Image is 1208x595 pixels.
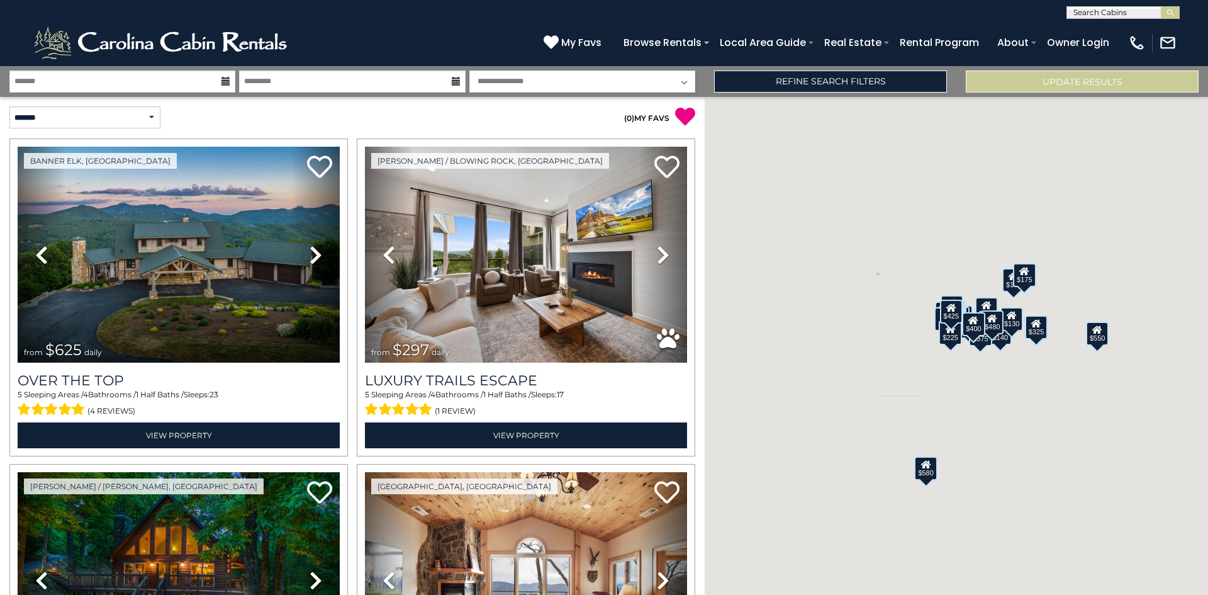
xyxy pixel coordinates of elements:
[31,24,293,62] img: White-1-2.png
[18,372,340,389] a: Over The Top
[87,403,135,419] span: (4 reviews)
[432,348,449,357] span: daily
[624,113,634,123] span: ( )
[940,299,963,323] div: $425
[371,479,557,494] a: [GEOGRAPHIC_DATA], [GEOGRAPHIC_DATA]
[18,390,22,399] span: 5
[975,297,998,321] div: $349
[893,31,985,54] a: Rental Program
[18,389,340,419] div: Sleeping Areas / Bathrooms / Sleeps:
[654,154,679,181] a: Add to favorites
[624,113,669,123] a: (0)MY FAVS
[365,372,687,389] a: Luxury Trails Escape
[210,390,218,399] span: 23
[941,295,963,319] div: $125
[1002,268,1025,292] div: $175
[966,71,1199,93] button: Update Results
[365,389,687,419] div: Sleeping Areas / Bathrooms / Sleeps:
[1025,315,1048,339] div: $325
[435,403,476,419] span: (1 review)
[617,31,708,54] a: Browse Rentals
[557,390,564,399] span: 17
[1159,34,1177,52] img: mail-regular-white.png
[561,35,601,50] span: My Favs
[934,307,957,331] div: $230
[1000,307,1023,331] div: $130
[365,147,687,363] img: thumbnail_168695581.jpeg
[989,320,1012,344] div: $140
[654,480,679,507] a: Add to favorites
[371,348,390,357] span: from
[365,390,369,399] span: 5
[24,348,43,357] span: from
[83,390,88,399] span: 4
[430,390,435,399] span: 4
[365,422,687,448] a: View Property
[1041,31,1116,54] a: Owner Login
[981,310,1004,334] div: $480
[307,480,332,507] a: Add to favorites
[45,341,82,359] span: $625
[627,113,632,123] span: 0
[1086,321,1109,345] div: $550
[371,153,609,169] a: [PERSON_NAME] / Blowing Rock, [GEOGRAPHIC_DATA]
[914,456,937,480] div: $580
[18,147,340,363] img: thumbnail_167153549.jpeg
[714,71,947,93] a: Refine Search Filters
[393,341,429,359] span: $297
[24,153,177,169] a: Banner Elk, [GEOGRAPHIC_DATA]
[483,390,531,399] span: 1 Half Baths /
[962,312,985,336] div: $400
[18,422,340,448] a: View Property
[307,154,332,181] a: Add to favorites
[1013,263,1036,286] div: $175
[991,31,1035,54] a: About
[136,390,184,399] span: 1 Half Baths /
[544,35,605,51] a: My Favs
[713,31,812,54] a: Local Area Guide
[969,322,992,346] div: $375
[1128,34,1146,52] img: phone-regular-white.png
[818,31,888,54] a: Real Estate
[939,321,961,345] div: $225
[24,479,264,494] a: [PERSON_NAME] / [PERSON_NAME], [GEOGRAPHIC_DATA]
[84,348,102,357] span: daily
